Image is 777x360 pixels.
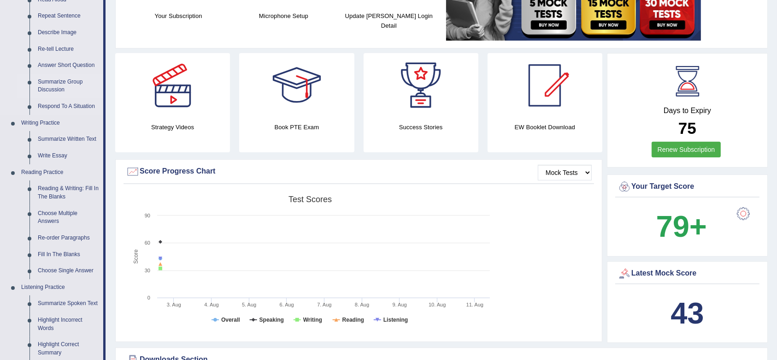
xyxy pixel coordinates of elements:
tspan: 7. Aug [317,302,331,307]
h4: Success Stories [364,122,478,132]
tspan: Reading [342,317,364,323]
div: Your Target Score [618,180,757,194]
a: Reading & Writing: Fill In The Blanks [34,180,103,205]
a: Choose Single Answer [34,263,103,279]
tspan: Score [133,249,139,264]
b: 43 [671,296,704,330]
h4: Book PTE Exam [239,122,354,132]
a: Writing Practice [17,115,103,132]
tspan: Test scores [288,195,332,204]
tspan: 4. Aug [204,302,218,307]
h4: Your Subscription [130,11,226,21]
a: Summarize Written Text [34,131,103,148]
a: Answer Short Question [34,57,103,74]
text: 60 [145,240,150,246]
a: Repeat Sentence [34,8,103,24]
tspan: Listening [383,317,408,323]
text: 0 [147,295,150,300]
text: 30 [145,268,150,273]
a: Highlight Incorrect Words [34,312,103,336]
tspan: 10. Aug [429,302,446,307]
div: Score Progress Chart [126,165,592,179]
a: Describe Image [34,24,103,41]
h4: Strategy Videos [115,122,230,132]
tspan: 11. Aug [466,302,483,307]
tspan: 3. Aug [167,302,181,307]
a: Re-order Paragraphs [34,230,103,246]
a: Write Essay [34,148,103,164]
tspan: Writing [303,317,322,323]
tspan: 9. Aug [393,302,407,307]
h4: EW Booklet Download [488,122,602,132]
div: Latest Mock Score [618,267,757,281]
a: Listening Practice [17,279,103,296]
tspan: Speaking [259,317,284,323]
a: Choose Multiple Answers [34,205,103,230]
a: Summarize Group Discussion [34,74,103,98]
h4: Days to Expiry [618,107,757,115]
a: Renew Subscription [652,142,721,157]
b: 79+ [656,210,707,243]
h4: Update [PERSON_NAME] Login Detail [341,11,437,30]
tspan: 6. Aug [280,302,294,307]
tspan: 5. Aug [242,302,256,307]
a: Reading Practice [17,164,103,181]
a: Summarize Spoken Text [34,295,103,312]
b: 75 [678,119,696,137]
tspan: Overall [221,317,240,323]
h4: Microphone Setup [235,11,331,21]
tspan: 8. Aug [355,302,369,307]
text: 90 [145,213,150,218]
a: Re-tell Lecture [34,41,103,58]
a: Respond To A Situation [34,98,103,115]
a: Fill In The Blanks [34,246,103,263]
